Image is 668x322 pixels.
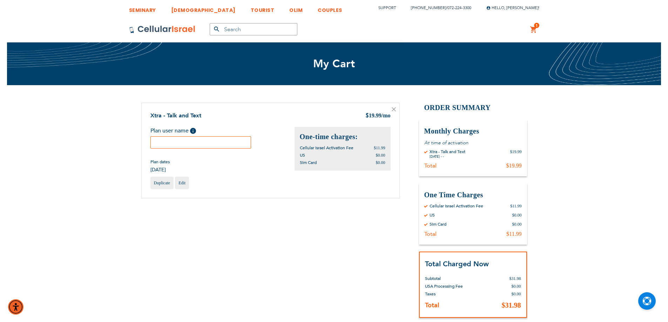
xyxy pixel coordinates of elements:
span: $ [365,112,369,120]
span: Plan dates [150,159,170,165]
h2: One-time charges: [300,132,385,142]
a: 1 [530,26,538,34]
div: [DATE] - - [430,155,465,159]
a: OLIM [289,2,303,15]
li: / [404,3,471,13]
a: [PHONE_NUMBER] [411,5,446,11]
a: SEMINARY [129,2,156,15]
span: $31.98 [502,301,521,309]
a: 072-224-3300 [447,5,471,11]
div: $11.99 [506,231,521,238]
span: US [300,152,305,158]
div: Total [424,231,437,238]
div: Sim Card [430,221,446,227]
div: $11.99 [510,203,522,209]
a: Xtra - Talk and Text [150,112,201,119]
img: Cellular Israel Logo [129,25,196,34]
span: /mo [382,112,391,118]
div: US [430,212,435,218]
h2: Order Summary [419,103,527,113]
a: Edit [175,177,189,189]
a: Duplicate [150,177,174,189]
span: Duplicate [154,180,170,185]
span: Cellular Israel Activation Fee [300,145,353,151]
span: $11.99 [374,145,385,150]
span: $0.00 [512,284,521,289]
p: At time of activation [424,139,522,146]
span: $0.00 [512,292,521,296]
h3: Monthly Charges [424,126,522,136]
strong: Total [425,301,439,310]
span: [DATE] [150,166,170,173]
a: [DEMOGRAPHIC_DATA] [171,2,236,15]
div: Total [424,162,437,169]
div: $19.99 [510,149,522,159]
span: USA Processing Fee [425,283,463,289]
span: Hello, [PERSON_NAME]! [486,5,539,11]
h3: One Time Charges [424,190,522,200]
span: $0.00 [376,153,385,158]
div: $0.00 [512,212,522,218]
a: Support [378,5,396,11]
a: COUPLES [318,2,342,15]
span: $31.98 [510,276,521,281]
span: Sim Card [300,160,317,165]
th: Subtotal [425,269,489,282]
th: Taxes [425,290,489,298]
strong: Total Charged Now [425,259,489,269]
a: TOURIST [251,2,275,15]
div: 19.99 [365,112,391,120]
div: Xtra - Talk and Text [430,149,465,155]
span: My Cart [313,56,355,71]
span: Edit [178,180,185,185]
div: Cellular Israel Activation Fee [430,203,483,209]
div: $19.99 [506,162,522,169]
span: $0.00 [376,160,385,165]
span: 1 [535,23,538,28]
div: $0.00 [512,221,522,227]
span: Plan user name [150,127,189,135]
div: Accessibility Menu [8,299,23,315]
input: Search [210,23,297,35]
span: Help [190,128,196,134]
